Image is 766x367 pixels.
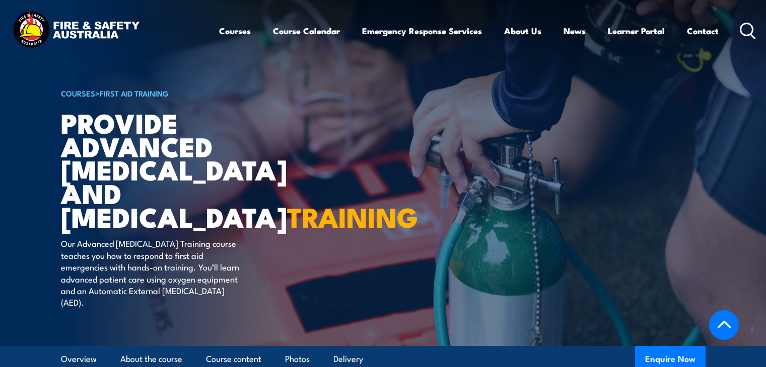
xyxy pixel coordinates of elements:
[61,87,310,99] h6: >
[273,18,340,44] a: Course Calendar
[608,18,665,44] a: Learner Portal
[687,18,719,44] a: Contact
[61,87,95,99] a: COURSES
[564,18,586,44] a: News
[362,18,482,44] a: Emergency Response Services
[61,237,245,308] p: Our Advanced [MEDICAL_DATA] Training course teaches you how to respond to first aid emergencies w...
[287,195,418,237] strong: TRAINING
[100,87,169,99] a: First Aid Training
[504,18,541,44] a: About Us
[219,18,251,44] a: Courses
[61,111,310,228] h1: Provide Advanced [MEDICAL_DATA] and [MEDICAL_DATA]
